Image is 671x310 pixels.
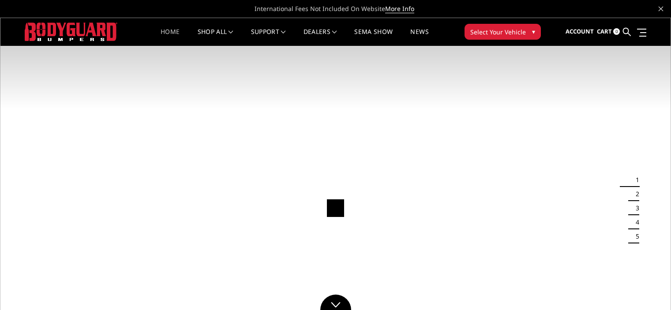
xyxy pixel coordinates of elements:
a: SEMA Show [354,29,393,46]
a: Account [566,20,594,44]
a: Dealers [304,29,337,46]
a: Home [161,29,180,46]
a: Support [251,29,286,46]
span: Account [566,27,594,35]
span: Cart [597,27,612,35]
a: More Info [385,4,414,13]
span: ▾ [532,27,535,36]
button: 4 of 5 [630,215,639,229]
a: Cart 0 [597,20,620,44]
a: News [410,29,428,46]
button: 1 of 5 [630,173,639,187]
button: 3 of 5 [630,201,639,215]
button: Select Your Vehicle [465,24,541,40]
button: 2 of 5 [630,187,639,201]
span: Select Your Vehicle [470,27,526,37]
button: 5 of 5 [630,229,639,243]
a: shop all [198,29,233,46]
img: BODYGUARD BUMPERS [25,22,117,41]
span: 0 [613,28,620,35]
a: Click to Down [320,295,351,310]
